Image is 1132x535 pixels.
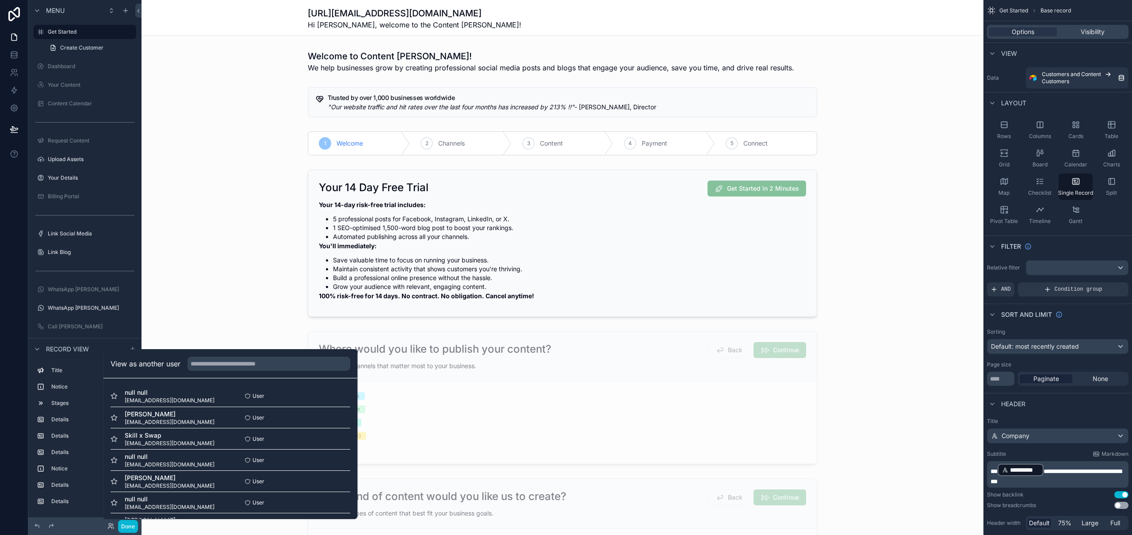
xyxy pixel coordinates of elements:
[1029,218,1051,225] span: Timeline
[125,397,214,404] span: [EMAIL_ADDRESS][DOMAIN_NAME]
[125,516,214,525] span: [PERSON_NAME]
[48,249,134,256] label: Link Blog
[34,227,136,241] a: Link Social Media
[51,416,133,423] label: Details
[1029,74,1036,81] img: Airtable Logo
[125,482,214,489] span: [EMAIL_ADDRESS][DOMAIN_NAME]
[1023,202,1057,228] button: Timeline
[1001,49,1017,58] span: View
[1093,450,1128,458] a: Markdown
[987,418,1128,425] label: Title
[1059,202,1093,228] button: Gantt
[48,63,134,70] label: Dashboard
[118,520,138,533] button: Done
[308,7,521,19] h1: [URL][EMAIL_ADDRESS][DOMAIN_NAME]
[987,173,1021,200] button: Map
[308,19,521,30] span: Hi [PERSON_NAME], welcome to the Content [PERSON_NAME]!
[34,171,136,185] a: Your Details
[1081,27,1105,36] span: Visibility
[48,304,134,312] label: WhatsApp [PERSON_NAME]
[987,328,1005,335] label: Sorting
[1029,133,1051,140] span: Columns
[51,383,133,390] label: Notice
[987,520,1022,527] label: Header width
[46,345,89,354] span: Record view
[34,96,136,111] a: Content Calendar
[48,174,134,181] label: Your Details
[987,117,1021,143] button: Rows
[252,435,264,443] span: User
[990,218,1018,225] span: Pivot Table
[111,358,180,369] h2: View as another user
[51,465,133,472] label: Notice
[1055,286,1102,293] span: Condition group
[1033,374,1059,383] span: Paginate
[1001,99,1026,108] span: Layout
[48,323,134,330] label: Call [PERSON_NAME]
[34,59,136,73] a: Dashboard
[48,156,134,163] label: Upload Assets
[1064,161,1087,168] span: Calendar
[34,134,136,148] a: Request Content
[48,230,134,237] label: Link Social Media
[1001,310,1052,319] span: Sort And Limit
[999,7,1028,14] span: Get Started
[34,78,136,92] a: Your Content
[125,410,214,419] span: [PERSON_NAME]
[987,461,1128,488] div: scrollable content
[252,393,264,400] span: User
[1001,242,1021,251] span: Filter
[51,449,133,456] label: Details
[252,457,264,464] span: User
[1023,117,1057,143] button: Columns
[1028,189,1052,196] span: Checklist
[48,286,134,293] label: WhatsApp [PERSON_NAME]
[48,193,134,200] label: Billing Portal
[1105,133,1118,140] span: Table
[997,133,1011,140] span: Rows
[1042,78,1069,85] span: Customers
[44,41,136,55] a: Create Customer
[125,440,214,447] span: [EMAIL_ADDRESS][DOMAIN_NAME]
[1042,71,1101,78] span: Customers and Content
[125,473,214,482] span: [PERSON_NAME]
[999,161,1010,168] span: Grid
[51,367,133,374] label: Title
[252,414,264,421] span: User
[1094,117,1128,143] button: Table
[1058,189,1093,196] span: Single Record
[1026,67,1128,89] a: Customers and ContentCustomers
[1094,145,1128,172] button: Charts
[987,145,1021,172] button: Grid
[1093,374,1108,383] span: None
[51,481,133,489] label: Details
[987,450,1006,458] label: Subtitle
[125,495,214,504] span: null null
[987,428,1128,443] button: Company
[34,245,136,259] a: Link Blog
[51,400,133,407] label: Stages
[1101,450,1128,458] span: Markdown
[1059,117,1093,143] button: Cards
[125,461,214,468] span: [EMAIL_ADDRESS][DOMAIN_NAME]
[1103,161,1120,168] span: Charts
[28,359,141,517] div: scrollable content
[48,28,131,35] label: Get Started
[51,498,133,505] label: Details
[1012,27,1034,36] span: Options
[125,419,214,426] span: [EMAIL_ADDRESS][DOMAIN_NAME]
[987,502,1036,509] div: Show breadcrumbs
[1001,286,1011,293] span: AND
[1040,7,1071,14] span: Base record
[987,339,1128,354] button: Default: most recently created
[34,25,136,39] a: Get Started
[125,504,214,511] span: [EMAIL_ADDRESS][DOMAIN_NAME]
[1082,519,1098,527] span: Large
[1058,519,1071,527] span: 75%
[51,432,133,439] label: Details
[125,388,214,397] span: null null
[1002,431,1029,440] span: Company
[60,44,103,51] span: Create Customer
[1033,161,1048,168] span: Board
[1068,133,1083,140] span: Cards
